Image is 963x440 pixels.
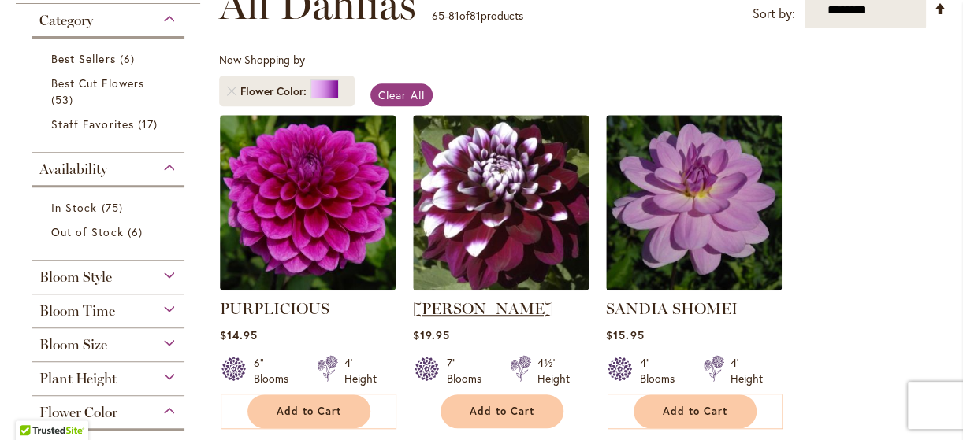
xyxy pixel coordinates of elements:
[138,116,162,132] span: 17
[606,279,782,294] a: SANDIA SHOMEI
[39,161,107,178] span: Availability
[51,51,116,66] span: Best Sellers
[39,370,117,387] span: Plant Height
[220,279,396,294] a: PURPLICIOUS
[51,200,97,215] span: In Stock
[441,394,563,428] button: Add to Cart
[448,8,459,23] span: 81
[606,115,782,290] img: SANDIA SHOMEI
[370,83,433,106] a: Clear All
[663,405,727,418] span: Add to Cart
[12,384,56,428] iframe: Launch Accessibility Center
[51,91,77,108] span: 53
[120,50,139,67] span: 6
[39,12,93,29] span: Category
[634,394,757,428] button: Add to Cart
[470,405,534,418] span: Add to Cart
[51,199,169,216] a: In Stock 75
[39,404,117,421] span: Flower Color
[51,224,124,239] span: Out of Stock
[219,52,305,67] span: Now Shopping by
[413,299,553,318] a: [PERSON_NAME]
[220,299,329,318] a: PURPLICIOUS
[537,355,570,386] div: 4½' Height
[606,327,644,342] span: $15.95
[640,355,684,386] div: 4" Blooms
[247,394,370,428] button: Add to Cart
[413,115,589,290] img: Ryan C
[39,336,107,353] span: Bloom Size
[378,87,425,102] span: Clear All
[240,83,310,99] span: Flower Color
[606,299,738,318] a: SANDIA SHOMEI
[51,75,169,108] a: Best Cut Flowers
[731,355,763,386] div: 4' Height
[128,224,147,240] span: 6
[432,3,523,28] p: - of products
[51,224,169,240] a: Out of Stock 6
[447,355,491,386] div: 7" Blooms
[51,50,169,67] a: Best Sellers
[220,115,396,290] img: PURPLICIOUS
[227,87,236,96] a: Remove Flower Color Purple
[51,116,169,132] a: Staff Favorites
[51,116,134,131] span: Staff Favorites
[344,355,377,386] div: 4' Height
[277,405,341,418] span: Add to Cart
[101,199,126,216] span: 75
[413,279,589,294] a: Ryan C
[39,268,112,286] span: Bloom Style
[220,327,258,342] span: $14.95
[254,355,298,386] div: 6" Blooms
[470,8,481,23] span: 81
[432,8,444,23] span: 65
[413,327,450,342] span: $19.95
[51,76,144,91] span: Best Cut Flowers
[39,302,115,320] span: Bloom Time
